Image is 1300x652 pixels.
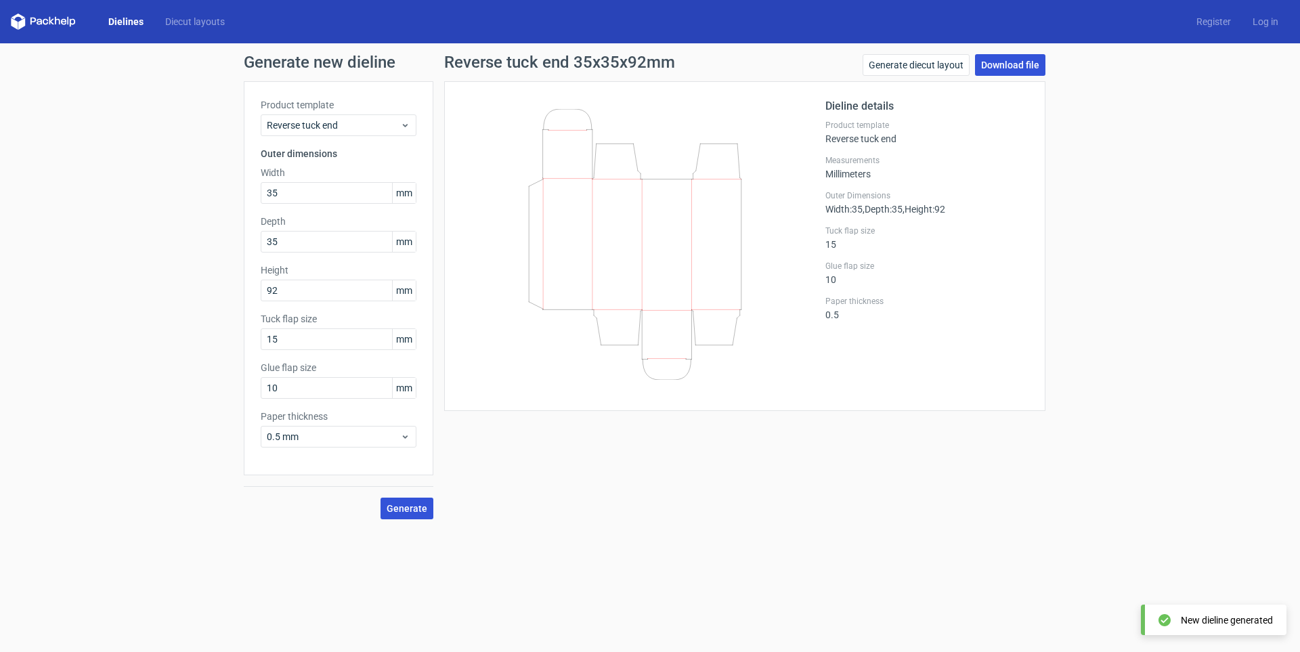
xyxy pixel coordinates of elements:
[267,118,400,132] span: Reverse tuck end
[903,204,945,215] span: , Height : 92
[444,54,675,70] h1: Reverse tuck end 35x35x92mm
[392,183,416,203] span: mm
[825,261,1028,285] div: 10
[825,225,1028,250] div: 15
[261,166,416,179] label: Width
[975,54,1045,76] a: Download file
[381,498,433,519] button: Generate
[261,361,416,374] label: Glue flap size
[261,98,416,112] label: Product template
[1186,15,1242,28] a: Register
[261,215,416,228] label: Depth
[825,155,1028,166] label: Measurements
[825,98,1028,114] h2: Dieline details
[863,204,903,215] span: , Depth : 35
[267,430,400,443] span: 0.5 mm
[392,280,416,301] span: mm
[825,204,863,215] span: Width : 35
[825,190,1028,201] label: Outer Dimensions
[261,147,416,160] h3: Outer dimensions
[154,15,236,28] a: Diecut layouts
[392,378,416,398] span: mm
[1242,15,1289,28] a: Log in
[825,296,1028,307] label: Paper thickness
[825,120,1028,131] label: Product template
[825,261,1028,271] label: Glue flap size
[825,296,1028,320] div: 0.5
[392,329,416,349] span: mm
[1181,613,1273,627] div: New dieline generated
[825,155,1028,179] div: Millimeters
[863,54,970,76] a: Generate diecut layout
[97,15,154,28] a: Dielines
[392,232,416,252] span: mm
[261,263,416,277] label: Height
[261,312,416,326] label: Tuck flap size
[261,410,416,423] label: Paper thickness
[244,54,1056,70] h1: Generate new dieline
[825,120,1028,144] div: Reverse tuck end
[825,225,1028,236] label: Tuck flap size
[387,504,427,513] span: Generate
